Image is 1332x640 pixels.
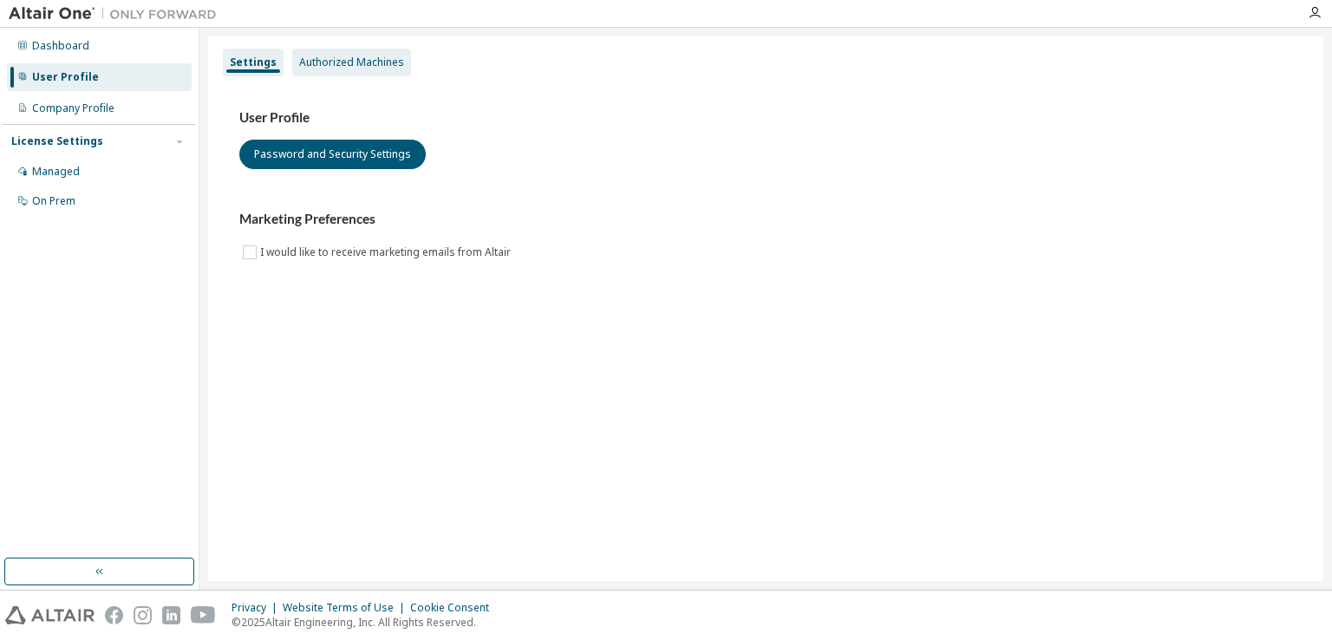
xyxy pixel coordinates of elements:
[32,39,89,53] div: Dashboard
[105,606,123,624] img: facebook.svg
[239,109,1292,127] h3: User Profile
[239,211,1292,228] h3: Marketing Preferences
[32,194,75,208] div: On Prem
[283,601,410,615] div: Website Terms of Use
[232,601,283,615] div: Privacy
[5,606,95,624] img: altair_logo.svg
[191,606,216,624] img: youtube.svg
[32,101,114,115] div: Company Profile
[11,134,103,148] div: License Settings
[162,606,180,624] img: linkedin.svg
[230,56,277,69] div: Settings
[9,5,225,23] img: Altair One
[32,70,99,84] div: User Profile
[232,615,499,630] p: © 2025 Altair Engineering, Inc. All Rights Reserved.
[32,165,80,179] div: Managed
[299,56,404,69] div: Authorized Machines
[134,606,152,624] img: instagram.svg
[239,140,426,169] button: Password and Security Settings
[260,242,514,263] label: I would like to receive marketing emails from Altair
[410,601,499,615] div: Cookie Consent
